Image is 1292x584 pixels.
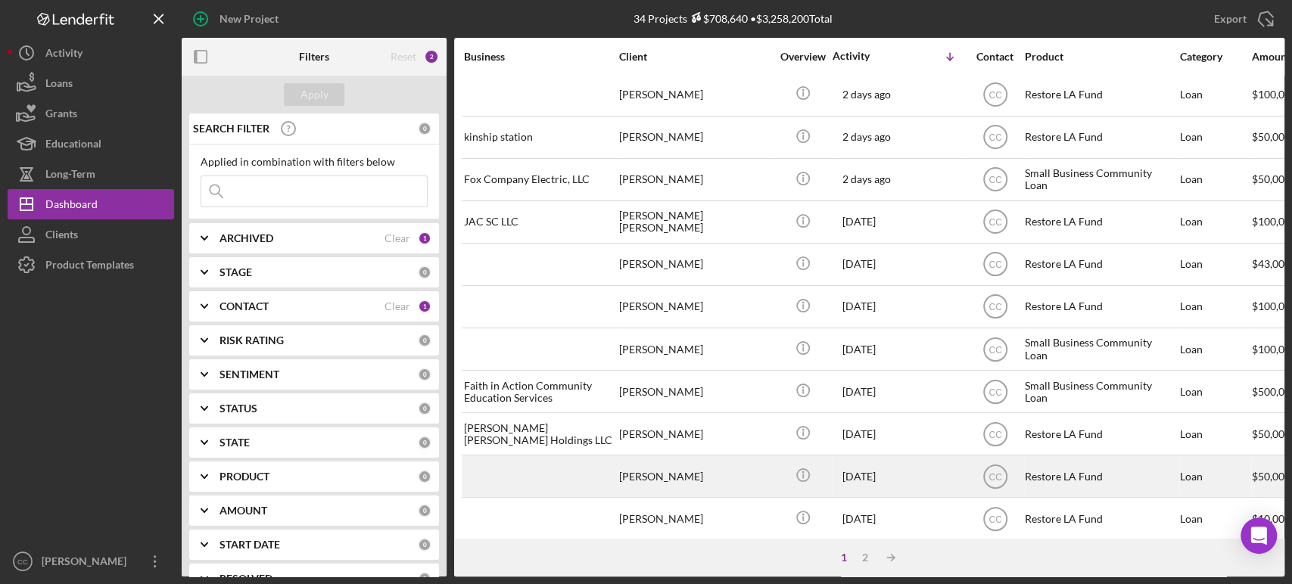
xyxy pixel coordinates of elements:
text: CC [988,217,1002,228]
div: Fox Company Electric, LLC [464,160,615,200]
text: CC [988,429,1002,440]
div: 0 [418,504,431,517]
span: $50,000 [1252,172,1290,185]
div: Loan [1180,414,1250,454]
div: Contact [967,51,1023,63]
div: Loan [1180,117,1250,157]
div: Apply [300,83,328,106]
div: Product [1025,51,1176,63]
time: 2025-10-02 02:25 [842,513,876,525]
div: Long-Term [45,159,95,193]
div: Loan [1180,329,1250,369]
div: Faith in Action Community Education Services [464,371,615,412]
b: SEARCH FILTER [193,123,269,135]
div: 0 [418,436,431,449]
time: 2025-10-02 23:56 [842,386,876,398]
div: Restore LA Fund [1025,117,1176,157]
b: STATE [219,436,250,449]
div: Loan [1180,244,1250,284]
div: [PERSON_NAME] [619,414,771,454]
button: Apply [284,83,344,106]
button: Loans [8,68,174,98]
time: 2025-10-07 16:05 [842,131,891,143]
span: $10,000 [1252,512,1290,525]
div: Clients [45,219,78,253]
div: [PERSON_NAME] [619,287,771,327]
span: $43,000 [1252,257,1290,270]
button: Product Templates [8,250,174,280]
span: $50,000 [1252,427,1290,440]
div: Loan [1180,456,1250,496]
div: Loan [1180,371,1250,412]
time: 2025-10-07 19:02 [842,89,891,101]
div: Restore LA Fund [1025,202,1176,242]
b: STATUS [219,402,257,415]
div: [PERSON_NAME] [38,546,136,580]
text: CC [988,175,1002,185]
time: 2025-10-02 21:25 [842,428,876,440]
div: Grants [45,98,77,132]
button: Grants [8,98,174,129]
text: CC [988,344,1002,355]
div: 1 [418,300,431,313]
div: Loan [1180,287,1250,327]
div: Activity [833,50,899,62]
div: JAC SC LLC [464,202,615,242]
button: CC[PERSON_NAME] [8,546,174,576]
time: 2025-10-03 22:20 [842,216,876,228]
b: AMOUNT [219,505,267,517]
text: CC [988,90,1002,101]
text: CC [988,514,1002,525]
div: Clear [384,232,410,244]
div: Activity [45,38,83,72]
button: Long-Term [8,159,174,189]
div: Small Business Community Loan [1025,160,1176,200]
div: [PERSON_NAME] [619,244,771,284]
div: Loan [1180,160,1250,200]
b: RISK RATING [219,334,284,346]
div: Loan [1180,499,1250,539]
b: PRODUCT [219,471,269,483]
button: Export [1199,4,1284,34]
a: Educational [8,129,174,159]
div: [PERSON_NAME] [619,74,771,114]
div: 1 [418,231,431,245]
span: $50,000 [1252,130,1290,143]
div: 0 [418,470,431,483]
div: Small Business Community Loan [1025,371,1176,412]
div: [PERSON_NAME] [PERSON_NAME] Holdings LLC [464,414,615,454]
div: Product Templates [45,250,134,284]
div: Loan [1180,74,1250,114]
text: CC [17,558,28,566]
div: [PERSON_NAME] [619,160,771,200]
div: Reset [391,51,416,63]
div: [PERSON_NAME] [619,456,771,496]
div: Dashboard [45,189,98,223]
button: New Project [182,4,294,34]
div: 0 [418,334,431,347]
div: Restore LA Fund [1025,499,1176,539]
div: $708,640 [687,12,748,25]
div: Loan [1180,202,1250,242]
div: [PERSON_NAME] [619,371,771,412]
div: 0 [418,368,431,381]
div: kinship station [464,117,615,157]
div: Clear [384,300,410,312]
div: Loans [45,68,73,102]
div: Business [464,51,615,63]
time: 2025-10-03 22:17 [842,258,876,270]
div: Restore LA Fund [1025,244,1176,284]
div: New Project [219,4,279,34]
a: Activity [8,38,174,68]
div: 1 [833,551,855,564]
div: Restore LA Fund [1025,456,1176,496]
text: CC [988,132,1002,143]
div: 0 [418,538,431,551]
div: Overview [774,51,831,63]
b: START DATE [219,539,280,551]
text: CC [988,302,1002,312]
div: Applied in combination with filters below [201,156,428,168]
text: CC [988,471,1002,482]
